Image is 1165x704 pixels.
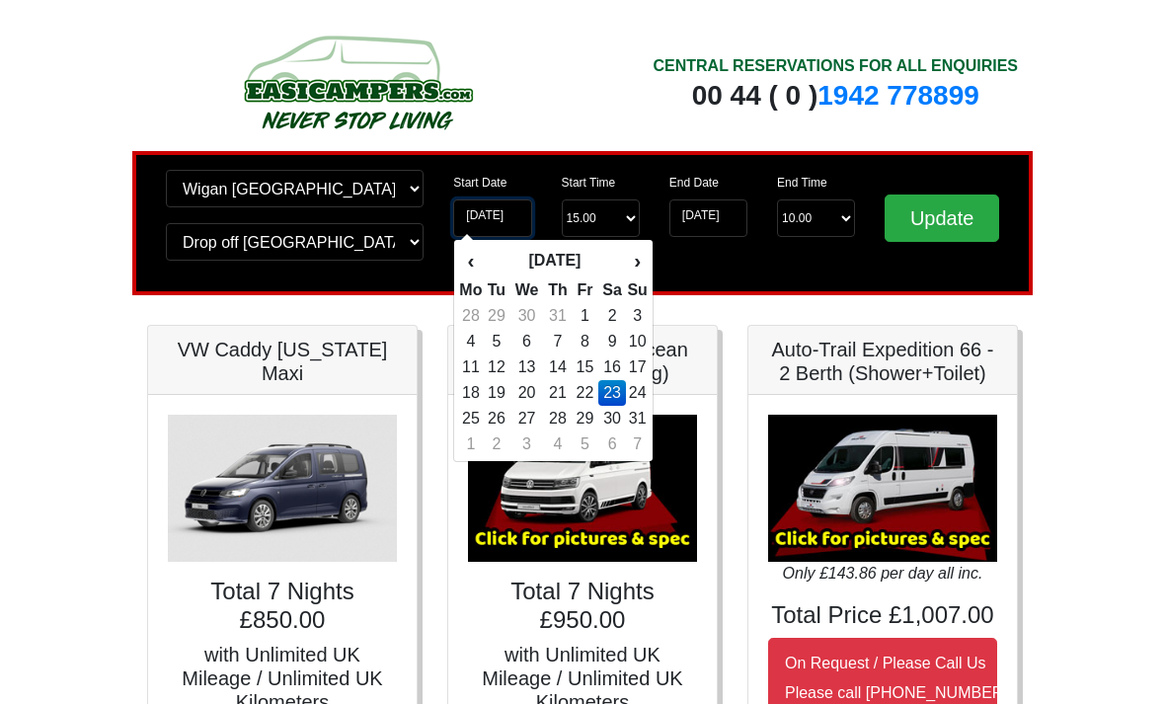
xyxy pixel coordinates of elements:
[572,406,598,431] td: 29
[458,431,483,457] td: 1
[562,174,616,192] label: Start Time
[653,78,1018,114] div: 00 44 ( 0 )
[544,431,573,457] td: 4
[458,244,483,277] th: ‹
[509,431,543,457] td: 3
[626,329,648,354] td: 10
[669,199,747,237] input: Return Date
[768,338,997,385] h5: Auto-Trail Expedition 66 - 2 Berth (Shower+Toilet)
[785,655,1008,701] small: On Request / Please Call Us Please call [PHONE_NUMBER]
[458,329,483,354] td: 4
[598,431,627,457] td: 6
[468,415,697,562] img: VW California Ocean T6.1 (Auto, Awning)
[653,54,1018,78] div: CENTRAL RESERVATIONS FOR ALL ENQUIRIES
[768,601,997,630] h4: Total Price £1,007.00
[483,244,626,277] th: [DATE]
[483,303,509,329] td: 29
[626,303,648,329] td: 3
[509,354,543,380] td: 13
[483,329,509,354] td: 5
[509,329,543,354] td: 6
[509,303,543,329] td: 30
[572,277,598,303] th: Fr
[453,199,531,237] input: Start Date
[544,406,573,431] td: 28
[572,380,598,406] td: 22
[768,415,997,562] img: Auto-Trail Expedition 66 - 2 Berth (Shower+Toilet)
[170,28,545,136] img: campers-checkout-logo.png
[598,354,627,380] td: 16
[777,174,827,192] label: End Time
[544,277,573,303] th: Th
[626,406,648,431] td: 31
[572,329,598,354] td: 8
[509,277,543,303] th: We
[626,431,648,457] td: 7
[626,380,648,406] td: 24
[458,380,483,406] td: 18
[168,415,397,562] img: VW Caddy California Maxi
[453,174,506,192] label: Start Date
[509,380,543,406] td: 20
[626,277,648,303] th: Su
[458,277,483,303] th: Mo
[626,354,648,380] td: 17
[544,354,573,380] td: 14
[598,277,627,303] th: Sa
[544,303,573,329] td: 31
[817,80,979,111] a: 1942 778899
[468,578,697,635] h4: Total 7 Nights £950.00
[483,406,509,431] td: 26
[483,380,509,406] td: 19
[483,277,509,303] th: Tu
[509,406,543,431] td: 27
[598,380,627,406] td: 23
[669,174,719,192] label: End Date
[783,565,983,582] i: Only £143.86 per day all inc.
[544,380,573,406] td: 21
[458,303,483,329] td: 28
[544,329,573,354] td: 7
[885,195,999,242] input: Update
[598,329,627,354] td: 9
[626,244,648,277] th: ›
[168,338,397,385] h5: VW Caddy [US_STATE] Maxi
[483,431,509,457] td: 2
[458,354,483,380] td: 11
[168,578,397,635] h4: Total 7 Nights £850.00
[598,303,627,329] td: 2
[572,431,598,457] td: 5
[572,303,598,329] td: 1
[458,406,483,431] td: 25
[572,354,598,380] td: 15
[598,406,627,431] td: 30
[483,354,509,380] td: 12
